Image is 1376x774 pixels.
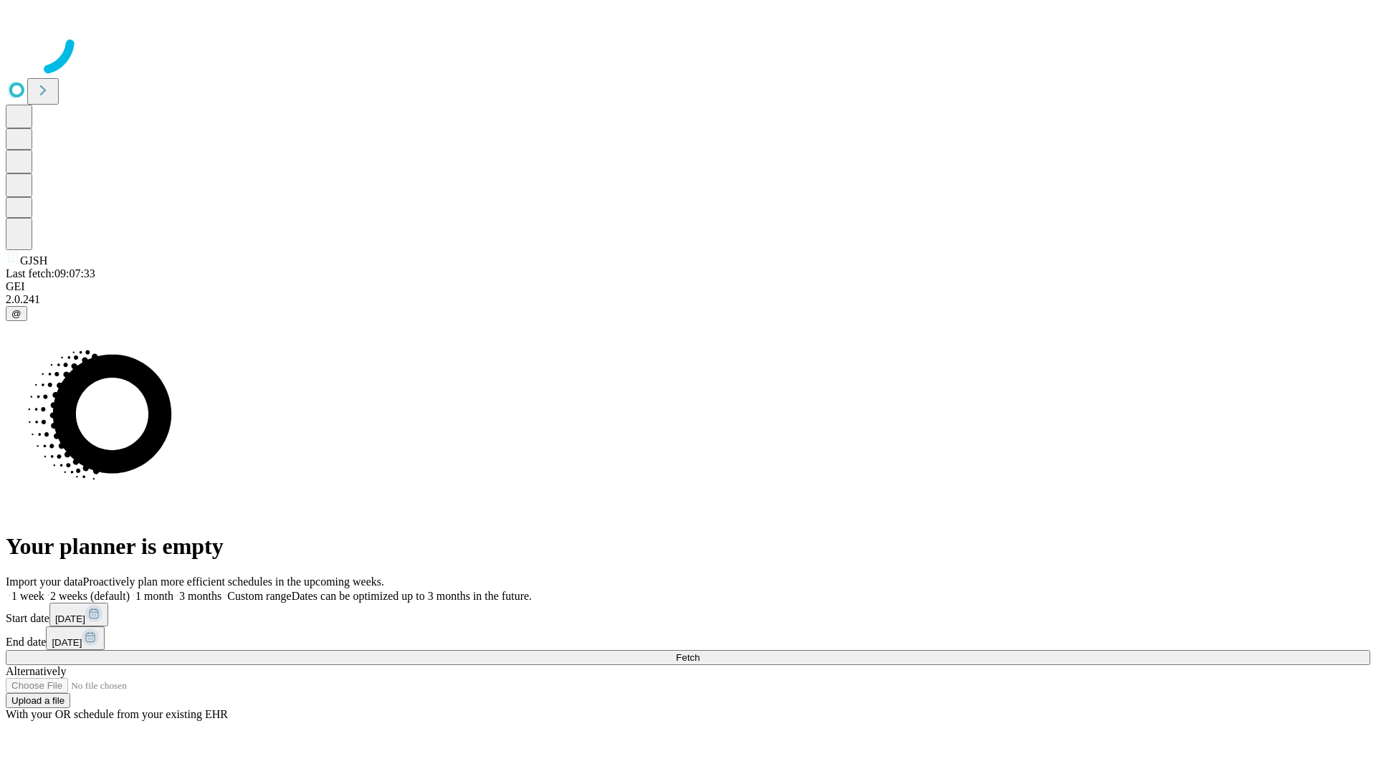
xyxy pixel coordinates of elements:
[6,665,66,677] span: Alternatively
[11,590,44,602] span: 1 week
[6,650,1370,665] button: Fetch
[227,590,291,602] span: Custom range
[50,590,130,602] span: 2 weeks (default)
[179,590,221,602] span: 3 months
[20,254,47,267] span: GJSH
[292,590,532,602] span: Dates can be optimized up to 3 months in the future.
[6,708,228,720] span: With your OR schedule from your existing EHR
[55,613,85,624] span: [DATE]
[6,626,1370,650] div: End date
[52,637,82,648] span: [DATE]
[46,626,105,650] button: [DATE]
[6,293,1370,306] div: 2.0.241
[6,603,1370,626] div: Start date
[135,590,173,602] span: 1 month
[6,267,95,279] span: Last fetch: 09:07:33
[11,308,21,319] span: @
[6,693,70,708] button: Upload a file
[83,575,384,588] span: Proactively plan more efficient schedules in the upcoming weeks.
[676,652,699,663] span: Fetch
[49,603,108,626] button: [DATE]
[6,280,1370,293] div: GEI
[6,575,83,588] span: Import your data
[6,306,27,321] button: @
[6,533,1370,560] h1: Your planner is empty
